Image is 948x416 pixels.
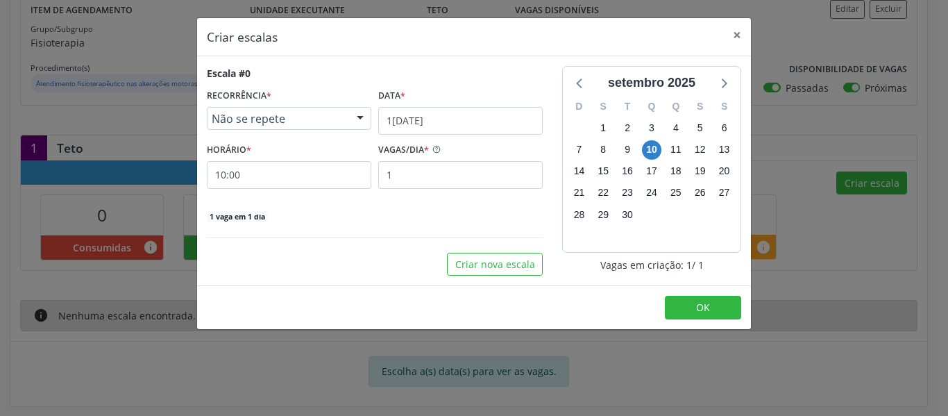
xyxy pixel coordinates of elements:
span: sábado, 20 de setembro de 2025 [715,162,734,181]
span: quarta-feira, 17 de setembro de 2025 [642,162,661,181]
ion-icon: help circle outline [429,140,441,154]
span: segunda-feira, 22 de setembro de 2025 [593,183,613,203]
div: S [591,96,616,117]
span: segunda-feira, 15 de setembro de 2025 [593,162,613,181]
button: OK [665,296,741,319]
span: quarta-feira, 10 de setembro de 2025 [642,140,661,160]
span: terça-feira, 23 de setembro de 2025 [618,183,637,203]
span: OK [696,301,710,314]
span: quinta-feira, 25 de setembro de 2025 [666,183,686,203]
span: segunda-feira, 29 de setembro de 2025 [593,205,613,224]
label: RECORRÊNCIA [207,85,271,107]
span: terça-feira, 9 de setembro de 2025 [618,140,637,160]
span: sexta-feira, 19 de setembro de 2025 [691,162,710,181]
input: 00:00 [207,161,371,189]
div: S [712,96,736,117]
span: quinta-feira, 18 de setembro de 2025 [666,162,686,181]
label: HORÁRIO [207,140,251,161]
span: segunda-feira, 1 de setembro de 2025 [593,118,613,138]
div: S [688,96,712,117]
div: Escala #0 [207,66,251,81]
div: Q [663,96,688,117]
span: terça-feira, 30 de setembro de 2025 [618,205,637,224]
div: Vagas em criação: 1 [562,258,741,272]
span: quarta-feira, 24 de setembro de 2025 [642,183,661,203]
button: Close [723,18,751,52]
span: domingo, 21 de setembro de 2025 [569,183,589,203]
span: terça-feira, 2 de setembro de 2025 [618,118,637,138]
span: domingo, 7 de setembro de 2025 [569,140,589,160]
span: sexta-feira, 26 de setembro de 2025 [691,183,710,203]
span: segunda-feira, 8 de setembro de 2025 [593,140,613,160]
span: sábado, 6 de setembro de 2025 [715,118,734,138]
button: Criar nova escala [447,253,543,276]
div: T [616,96,640,117]
span: quinta-feira, 11 de setembro de 2025 [666,140,686,160]
span: domingo, 28 de setembro de 2025 [569,205,589,224]
span: sábado, 13 de setembro de 2025 [715,140,734,160]
div: D [567,96,591,117]
div: Q [640,96,664,117]
span: 1 vaga em 1 dia [207,211,268,222]
label: VAGAS/DIA [378,140,429,161]
span: quarta-feira, 3 de setembro de 2025 [642,118,661,138]
input: Selecione uma data [378,107,543,135]
span: quinta-feira, 4 de setembro de 2025 [666,118,686,138]
span: sábado, 27 de setembro de 2025 [715,183,734,203]
span: sexta-feira, 5 de setembro de 2025 [691,118,710,138]
div: setembro 2025 [602,74,701,92]
label: Data [378,85,405,107]
span: sexta-feira, 12 de setembro de 2025 [691,140,710,160]
span: domingo, 14 de setembro de 2025 [569,162,589,181]
span: terça-feira, 16 de setembro de 2025 [618,162,637,181]
span: / 1 [692,258,704,272]
span: Não se repete [212,112,343,126]
h5: Criar escalas [207,28,278,46]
